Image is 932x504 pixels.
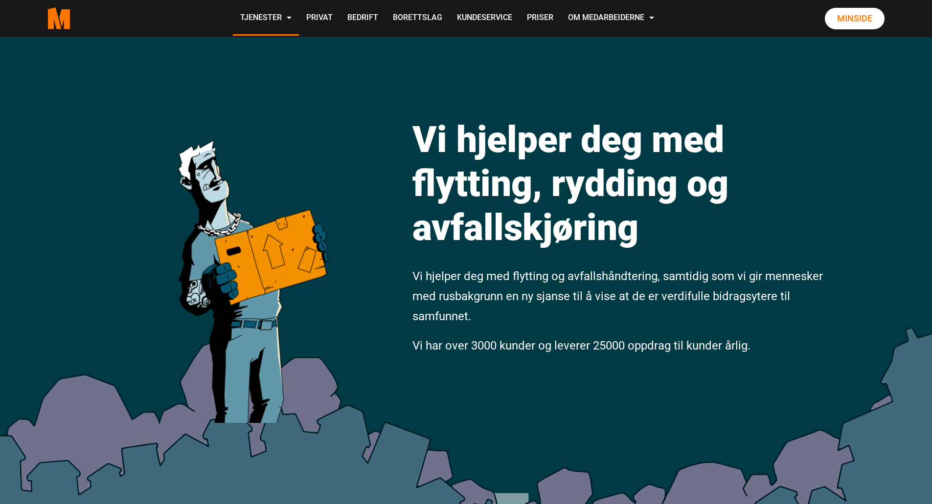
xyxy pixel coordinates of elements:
[520,1,561,36] a: Priser
[412,117,826,249] h1: Vi hjelper deg med flytting, rydding og avfallskjøring
[561,1,661,36] a: Om Medarbeiderne
[450,1,520,36] a: Kundeservice
[168,95,337,423] img: medarbeiderne man icon optimized
[412,269,823,323] span: Vi hjelper deg med flytting og avfallshåndtering, samtidig som vi gir mennesker med rusbakgrunn e...
[299,1,340,36] a: Privat
[340,1,386,36] a: Bedrift
[412,339,750,352] span: Vi har over 3000 kunder og leverer 25000 oppdrag til kunder årlig.
[825,8,885,29] a: Minside
[233,1,299,36] a: Tjenester
[386,1,450,36] a: Borettslag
